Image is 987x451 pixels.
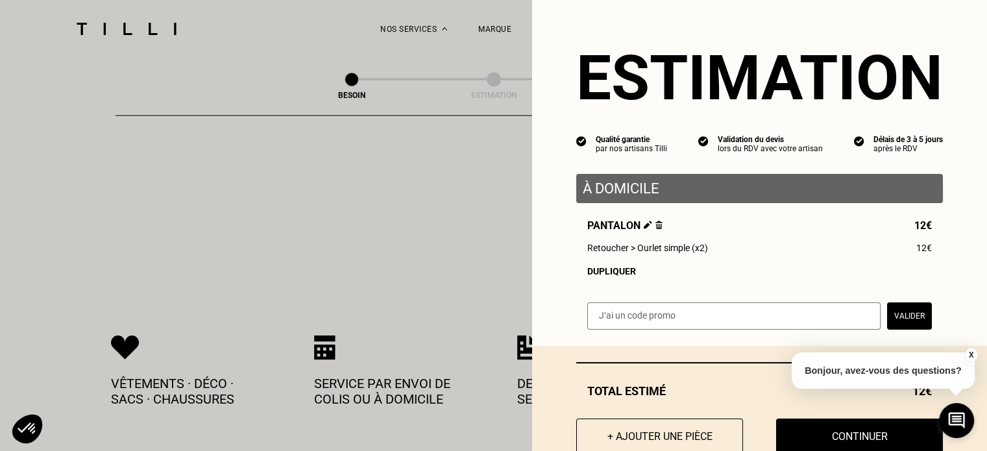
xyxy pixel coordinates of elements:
[655,221,663,229] img: Supprimer
[583,180,936,197] p: À domicile
[576,384,943,398] div: Total estimé
[854,135,864,147] img: icon list info
[698,135,709,147] img: icon list info
[576,42,943,114] section: Estimation
[914,219,932,232] span: 12€
[587,243,708,253] span: Retoucher > Ourlet simple (x2)
[596,144,667,153] div: par nos artisans Tilli
[587,266,932,276] div: Dupliquer
[792,352,975,389] p: Bonjour, avez-vous des questions?
[587,302,881,330] input: J‘ai un code promo
[916,243,932,253] span: 12€
[718,135,823,144] div: Validation du devis
[596,135,667,144] div: Qualité garantie
[644,221,652,229] img: Éditer
[718,144,823,153] div: lors du RDV avec votre artisan
[873,135,943,144] div: Délais de 3 à 5 jours
[873,144,943,153] div: après le RDV
[887,302,932,330] button: Valider
[587,219,663,232] span: Pantalon
[576,135,587,147] img: icon list info
[964,348,977,362] button: X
